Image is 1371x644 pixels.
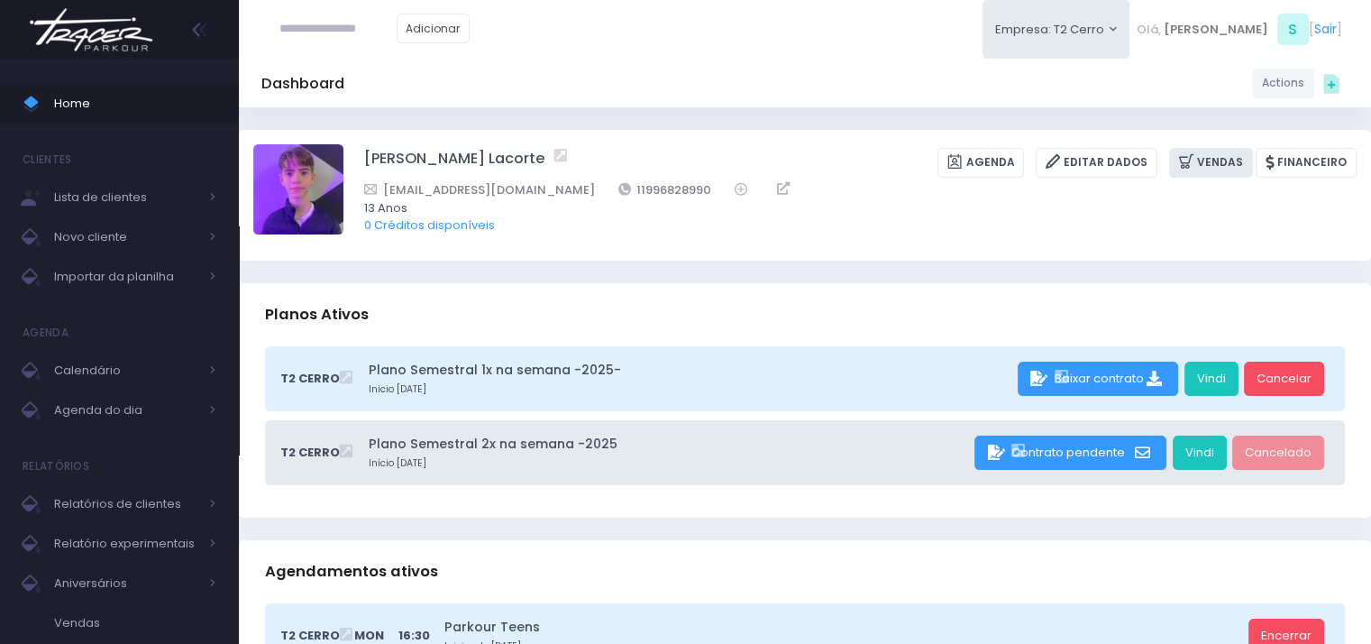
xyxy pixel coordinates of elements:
span: Relatórios de clientes [54,492,198,516]
span: Contrato pendente [1011,444,1125,461]
h5: Dashboard [261,75,344,93]
span: Aniversários [54,572,198,595]
span: S [1277,14,1309,45]
div: [ ] [1129,9,1348,50]
div: Baixar contrato [1018,362,1178,396]
span: 13 Anos [364,199,1333,217]
h3: Planos Ativos [265,289,369,340]
span: Calendário [54,359,198,382]
span: Vendas [54,612,216,635]
span: Olá, [1137,21,1161,39]
small: Início [DATE] [369,382,1011,397]
h3: Agendamentos ativos [265,546,438,597]
a: Adicionar [397,14,471,43]
span: Lista de clientes [54,186,198,209]
span: Home [54,92,216,115]
a: Parkour Teens [444,618,1242,637]
h4: Agenda [23,315,69,351]
a: Actions [1252,69,1314,98]
span: T2 Cerro [280,370,340,388]
a: Plano Semestral 1x na semana -2025- [369,361,1011,380]
a: Editar Dados [1036,148,1157,178]
a: Sair [1314,20,1337,39]
a: [EMAIL_ADDRESS][DOMAIN_NAME] [364,180,595,199]
h4: Clientes [23,142,71,178]
a: Vendas [1169,148,1253,178]
span: Relatório experimentais [54,532,198,556]
span: [PERSON_NAME] [1164,21,1268,39]
a: Vindi [1184,362,1238,396]
span: Agenda do dia [54,399,198,422]
a: Cancelar [1244,362,1324,396]
h4: Relatórios [23,448,89,484]
a: Financeiro [1256,148,1357,178]
a: Vindi [1173,436,1227,470]
small: Início [DATE] [369,456,969,471]
span: Importar da planilha [54,265,198,289]
a: 11996828990 [618,180,712,199]
a: Agenda [937,148,1024,178]
a: Plano Semestral 2x na semana -2025 [369,435,969,454]
a: 0 Créditos disponíveis [364,216,495,234]
span: Novo cliente [54,225,198,249]
img: Max Passamani Lacorte [253,144,343,235]
span: T2 Cerro [280,444,340,462]
a: [PERSON_NAME] Lacorte [364,148,545,178]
